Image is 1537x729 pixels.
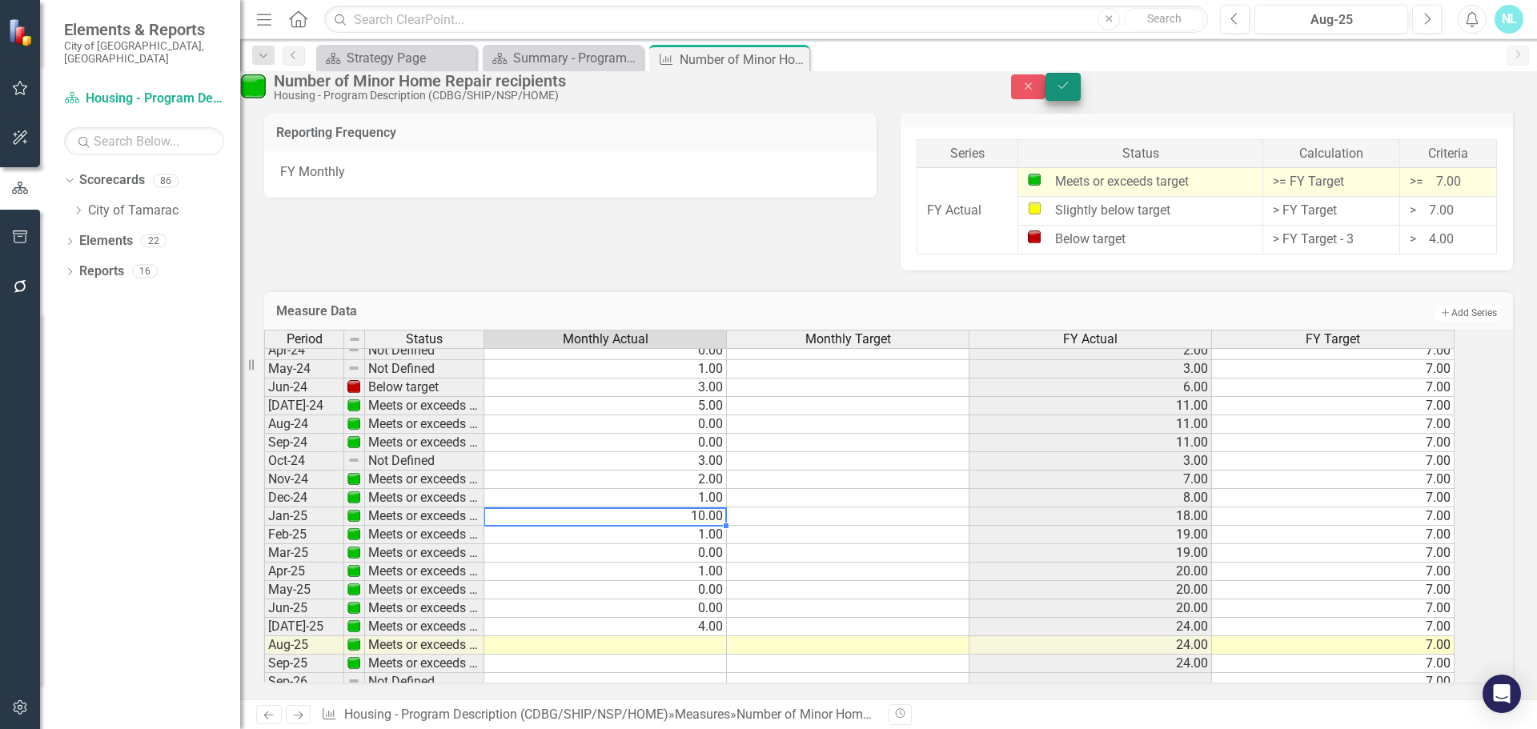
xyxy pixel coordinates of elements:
td: Dec-24 [264,489,344,507]
td: Below target [365,379,484,397]
a: Housing - Program Description (CDBG/SHIP/NSP/HOME) [64,90,224,108]
img: 1UOPjbPZzarJnojPNnPdqcrKqsyubKg2UwelywlROmNPl+gdMW9Kb8ri8GgAAAABJRU5ErkJggg== [347,491,360,503]
td: Oct-24 [264,452,344,471]
td: 1.00 [484,360,727,379]
div: Number of Minor Home Repair recipients [680,50,805,70]
img: Slightly below target [1028,202,1041,214]
td: Apr-25 [264,563,344,581]
span: Search [1147,12,1182,25]
td: 7.00 [1212,673,1455,691]
td: 7.00 [1212,397,1455,415]
img: 1UOPjbPZzarJnojPNnPdqcrKqsyubKg2UwelywlROmNPl+gdMW9Kb8ri8GgAAAABJRU5ErkJggg== [347,583,360,595]
td: [DATE]-25 [264,618,344,636]
td: 8.00 [969,489,1212,507]
td: 11.00 [969,434,1212,452]
td: 7.00 [1212,526,1455,544]
div: Below target [1028,230,1253,249]
td: 20.00 [969,599,1212,618]
img: 1UOPjbPZzarJnojPNnPdqcrKqsyubKg2UwelywlROmNPl+gdMW9Kb8ri8GgAAAABJRU5ErkJggg== [347,564,360,577]
img: Meets or exceeds target [240,73,266,98]
td: >= FY Target [1263,168,1400,197]
td: 24.00 [969,636,1212,655]
td: 7.00 [1212,452,1455,471]
td: Meets or exceeds target [365,599,484,618]
td: May-25 [264,581,344,599]
div: Strategy Page [347,48,472,68]
img: 1UOPjbPZzarJnojPNnPdqcrKqsyubKg2UwelywlROmNPl+gdMW9Kb8ri8GgAAAABJRU5ErkJggg== [347,656,360,669]
td: 0.00 [484,581,727,599]
a: Summary - Program Description (CDBG/SHIP/NSP/HOME) [487,48,639,68]
td: 0.00 [484,434,727,452]
button: Search [1124,8,1204,30]
div: Aug-25 [1260,10,1403,30]
a: City of Tamarac [88,202,240,220]
td: [DATE]-24 [264,397,344,415]
img: 1UOPjbPZzarJnojPNnPdqcrKqsyubKg2UwelywlROmNPl+gdMW9Kb8ri8GgAAAABJRU5ErkJggg== [347,399,360,411]
img: 1UOPjbPZzarJnojPNnPdqcrKqsyubKg2UwelywlROmNPl+gdMW9Kb8ri8GgAAAABJRU5ErkJggg== [347,472,360,485]
td: 7.00 [1212,507,1455,526]
td: Meets or exceeds target [365,507,484,526]
td: Nov-24 [264,471,344,489]
td: 7.00 [1212,655,1455,673]
td: 1.00 [484,563,727,581]
a: Strategy Page [320,48,472,68]
td: FY Actual [917,168,1018,254]
a: Reports [79,262,124,281]
td: Sep-25 [264,655,344,673]
td: 7.00 [1212,434,1455,452]
img: 1UOPjbPZzarJnojPNnPdqcrKqsyubKg2UwelywlROmNPl+gdMW9Kb8ri8GgAAAABJRU5ErkJggg== [347,546,360,559]
a: Scorecards [79,171,145,190]
td: 20.00 [969,581,1212,599]
td: Meets or exceeds target [365,618,484,636]
span: Status [406,332,443,346]
td: 7.00 [1212,618,1455,636]
a: Elements [79,232,133,250]
td: 3.00 [969,452,1212,471]
td: 1.00 [484,489,727,507]
td: Meets or exceeds target [365,489,484,507]
span: Monthly Target [805,332,891,346]
td: 19.00 [969,526,1212,544]
div: » » [321,706,877,724]
div: Open Intercom Messenger [1483,675,1521,713]
td: 0.00 [484,544,727,563]
img: 1UOPjbPZzarJnojPNnPdqcrKqsyubKg2UwelywlROmNPl+gdMW9Kb8ri8GgAAAABJRU5ErkJggg== [347,601,360,614]
td: 24.00 [969,618,1212,636]
div: Housing - Program Description (CDBG/SHIP/NSP/HOME) [274,90,979,102]
td: 7.00 [1212,563,1455,581]
td: 4.00 [484,618,727,636]
td: 24.00 [969,655,1212,673]
img: 8DAGhfEEPCf229AAAAAElFTkSuQmCC [347,362,360,375]
td: Sep-24 [264,434,344,452]
td: > FY Target - 3 [1263,226,1400,254]
td: Not Defined [365,673,484,691]
td: 11.00 [969,397,1212,415]
button: Add Series [1435,305,1501,321]
td: Meets or exceeds target [365,581,484,599]
td: 7.00 [1212,581,1455,599]
img: 8DAGhfEEPCf229AAAAAElFTkSuQmCC [347,454,360,467]
img: Meets or exceeds target [1028,173,1041,186]
img: 1UOPjbPZzarJnojPNnPdqcrKqsyubKg2UwelywlROmNPl+gdMW9Kb8ri8GgAAAABJRU5ErkJggg== [347,527,360,540]
div: FY Monthly [264,151,877,198]
span: FY Target [1306,332,1360,346]
td: > FY Target [1263,197,1400,226]
img: WFgIVf4bZjIWvbPt0csAAAAASUVORK5CYII= [347,380,360,393]
td: Mar-25 [264,544,344,563]
td: 7.00 [1212,415,1455,434]
td: 7.00 [1212,360,1455,379]
td: Meets or exceeds target [365,544,484,563]
h3: Series Evaluations [913,102,1501,116]
img: 1UOPjbPZzarJnojPNnPdqcrKqsyubKg2UwelywlROmNPl+gdMW9Kb8ri8GgAAAABJRU5ErkJggg== [347,619,360,632]
a: Housing - Program Description (CDBG/SHIP/NSP/HOME) [344,707,668,722]
td: 7.00 [1212,379,1455,397]
td: 5.00 [484,397,727,415]
div: Number of Minor Home Repair recipients [736,707,966,722]
td: 11.00 [969,415,1212,434]
div: Summary - Program Description (CDBG/SHIP/NSP/HOME) [513,48,639,68]
td: >= 7.00 [1400,168,1497,197]
td: 7.00 [1212,599,1455,618]
td: 7.00 [1212,636,1455,655]
td: Sep-26 [264,673,344,691]
div: Meets or exceeds target [1028,173,1253,191]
